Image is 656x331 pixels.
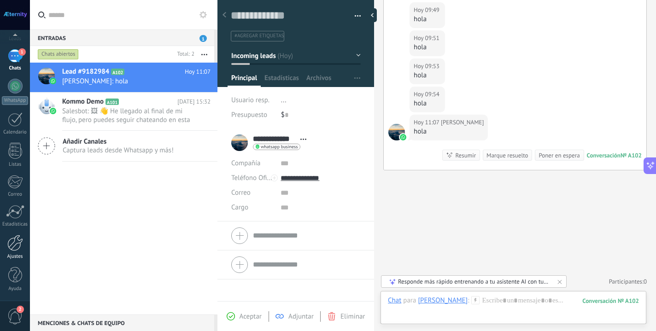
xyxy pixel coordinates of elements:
div: hola [414,99,441,108]
span: Añadir Canales [63,137,174,146]
span: Correo [231,188,251,197]
span: #agregar etiquetas [234,33,284,39]
span: Presupuesto [231,110,267,119]
div: Listas [2,162,29,168]
div: Hoy 09:51 [414,34,441,43]
button: Correo [231,185,251,200]
div: Ayuda [2,286,29,292]
div: Poner en espera [539,151,580,160]
span: 0 [644,278,647,285]
div: Conversación [587,151,621,159]
div: Ajustes [2,254,29,260]
span: Salesbot: 🖼 👋 He llegado al final de mi flujo, pero puedes seguir chateando en esta conversación ... [62,107,193,124]
span: Aceptar [240,312,262,321]
span: Emiliano Rios [441,118,484,127]
span: Usuario resp. [231,96,269,105]
div: hola [414,127,484,136]
div: Marque resuelto [486,151,528,160]
div: Chats [2,65,29,71]
div: hola [414,71,441,80]
span: 1 [18,48,26,56]
div: Resumir [455,151,476,160]
span: Eliminar [340,312,365,321]
div: Menciones & Chats de equipo [30,314,214,331]
div: Compañía [231,156,274,170]
div: WhatsApp [2,96,28,105]
div: № A102 [621,151,642,159]
img: waba.svg [50,108,56,114]
div: Entradas [30,29,214,46]
span: 1 [199,35,207,42]
div: Chats abiertos [38,49,79,60]
span: Emiliano Rios [388,124,405,140]
div: Ocultar [368,8,377,22]
span: A102 [111,69,124,75]
span: [PERSON_NAME]: hola [62,77,193,86]
span: Hoy 11:07 [185,67,211,76]
span: Adjuntar [288,312,314,321]
img: waba.svg [400,134,406,140]
div: Usuario resp. [231,93,274,108]
span: A101 [105,99,119,105]
div: Cargo [231,200,274,215]
span: 2 [17,306,24,313]
div: $ [281,108,361,122]
div: Presupuesto [231,108,274,122]
div: Hoy 11:07 [414,118,441,127]
span: Kommo Demo [62,97,104,106]
span: : [468,296,469,305]
span: Principal [231,74,257,87]
div: Estadísticas [2,221,29,227]
div: Correo [2,192,29,197]
span: ... [281,96,287,105]
div: Responde más rápido entrenando a tu asistente AI con tus fuentes de datos [398,278,551,285]
img: waba.svg [50,78,56,84]
span: Estadísticas [264,74,299,87]
div: hola [414,43,441,52]
div: Hoy 09:54 [414,90,441,99]
span: para [403,296,416,305]
div: Hoy 09:49 [414,6,441,15]
div: 102 [582,297,639,305]
div: Emiliano Rios [418,296,468,304]
span: Captura leads desde Whatsapp y más! [63,146,174,155]
button: Teléfono Oficina [231,170,274,185]
div: Hoy 09:53 [414,62,441,71]
span: Lead #9182984 [62,67,109,76]
span: Teléfono Oficina [231,174,279,182]
a: Lead #9182984 A102 Hoy 11:07 [PERSON_NAME]: hola [30,63,217,92]
div: Calendario [2,129,29,135]
button: Más [194,46,214,63]
a: Kommo Demo A101 [DATE] 15:32 Salesbot: 🖼 👋 He llegado al final de mi flujo, pero puedes seguir ch... [30,93,217,130]
span: [DATE] 15:32 [177,97,211,106]
span: whatsapp business [261,145,298,149]
span: Cargo [231,204,248,211]
span: Archivos [306,74,331,87]
a: Participantes:0 [609,278,647,285]
div: hola [414,15,441,24]
div: Total: 2 [174,50,194,59]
